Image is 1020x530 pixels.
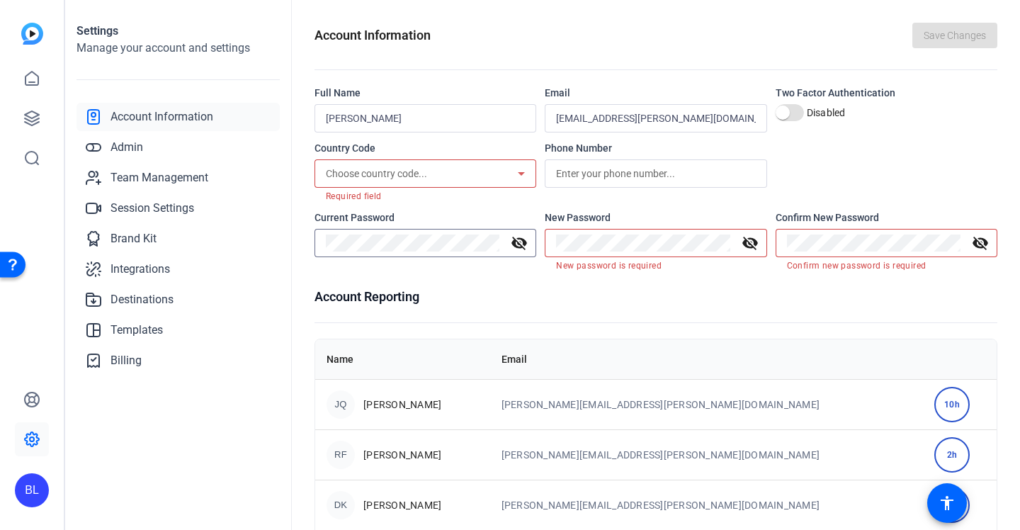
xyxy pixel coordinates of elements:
[15,473,49,507] div: BL
[934,437,970,473] div: 2h
[490,429,923,480] td: [PERSON_NAME][EMAIL_ADDRESS][PERSON_NAME][DOMAIN_NAME]
[76,255,280,283] a: Integrations
[787,257,986,271] mat-error: Confirm new password is required
[556,257,755,271] mat-error: New password is required
[363,397,441,412] span: [PERSON_NAME]
[76,346,280,375] a: Billing
[110,200,194,217] span: Session Settings
[76,133,280,162] a: Admin
[110,139,143,156] span: Admin
[76,316,280,344] a: Templates
[76,103,280,131] a: Account Information
[545,141,766,155] div: Phone Number
[502,235,536,252] mat-icon: visibility_off
[314,210,536,225] div: Current Password
[939,495,956,512] mat-icon: accessibility
[490,339,923,379] th: Email
[490,480,923,530] td: [PERSON_NAME][EMAIL_ADDRESS][PERSON_NAME][DOMAIN_NAME]
[776,86,997,100] div: Two Factor Authentication
[314,287,997,307] h1: Account Reporting
[545,86,766,100] div: Email
[490,379,923,429] td: [PERSON_NAME][EMAIL_ADDRESS][PERSON_NAME][DOMAIN_NAME]
[76,225,280,253] a: Brand Kit
[110,291,174,308] span: Destinations
[76,286,280,314] a: Destinations
[556,165,755,182] input: Enter your phone number...
[110,169,208,186] span: Team Management
[110,352,142,369] span: Billing
[934,387,970,422] div: 10h
[363,448,441,462] span: [PERSON_NAME]
[76,164,280,192] a: Team Management
[76,40,280,57] h2: Manage your account and settings
[326,188,525,202] mat-error: Required field
[545,210,766,225] div: New Password
[804,106,846,120] label: Disabled
[327,390,355,419] div: JQ
[110,230,157,247] span: Brand Kit
[363,498,441,512] span: [PERSON_NAME]
[327,441,355,469] div: RF
[76,23,280,40] h1: Settings
[327,491,355,519] div: DK
[110,108,213,125] span: Account Information
[314,141,536,155] div: Country Code
[556,110,755,127] input: Enter your email...
[314,86,536,100] div: Full Name
[776,210,997,225] div: Confirm New Password
[314,26,431,45] h1: Account Information
[21,23,43,45] img: blue-gradient.svg
[110,261,170,278] span: Integrations
[733,235,767,252] mat-icon: visibility_off
[315,339,490,379] th: Name
[326,168,427,179] span: Choose country code...
[110,322,163,339] span: Templates
[76,194,280,222] a: Session Settings
[963,235,997,252] mat-icon: visibility_off
[326,110,525,127] input: Enter your name...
